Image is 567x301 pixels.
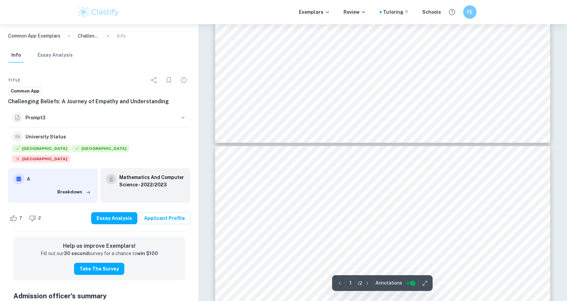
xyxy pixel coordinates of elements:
[463,5,477,19] button: FE
[19,242,180,250] h6: Help us improve Exemplars!
[27,175,92,183] h6: A
[78,32,99,40] p: Challenging Beliefs: A Journey of Empathy and Understanding
[358,280,362,287] p: / 2
[117,32,126,40] p: Info
[139,212,190,224] a: Applicant Profile
[25,133,66,140] h6: University Status
[466,8,474,16] h6: FE
[56,187,92,197] button: Breakdown
[299,8,330,16] p: Exemplars
[27,213,45,224] div: Dislike
[15,215,26,222] span: 7
[383,8,409,16] a: Tutoring
[8,108,190,127] button: Prompt3
[446,6,458,18] button: Help and Feedback
[38,48,73,63] button: Essay Analysis
[343,8,366,16] p: Review
[25,114,177,121] h6: Prompt 3
[137,251,158,256] strong: win $100
[8,32,60,40] a: Common App Exemplars
[8,213,26,224] div: Like
[41,250,158,257] p: Fill out our survey for a chance to
[12,145,70,152] span: [GEOGRAPHIC_DATA]
[177,73,190,87] div: Report issue
[71,145,129,154] div: Accepted: Princeton University
[12,145,70,154] div: Accepted: Harvard University
[64,251,89,256] strong: 30 second
[77,5,120,19] img: Clastify logo
[8,77,20,83] span: Title
[8,88,42,95] span: Common App
[147,73,161,87] div: Share
[71,145,129,152] span: [GEOGRAPHIC_DATA]
[8,98,190,106] h6: Challenging Beliefs: A Journey of Empathy and Understanding
[13,291,185,301] h5: Admission officer's summary
[119,174,185,188] a: Mathematics And Computer Science - 2022/2023
[8,87,42,95] a: Common App
[162,73,176,87] div: Bookmark
[8,48,24,63] button: Info
[422,8,441,16] a: Schools
[35,215,45,222] span: 2
[91,212,137,224] button: Essay Analysis
[12,155,70,164] div: Rejected: Yale University
[12,155,70,163] span: [GEOGRAPHIC_DATA]
[74,263,124,275] button: Take the Survey
[375,280,402,287] span: Annotations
